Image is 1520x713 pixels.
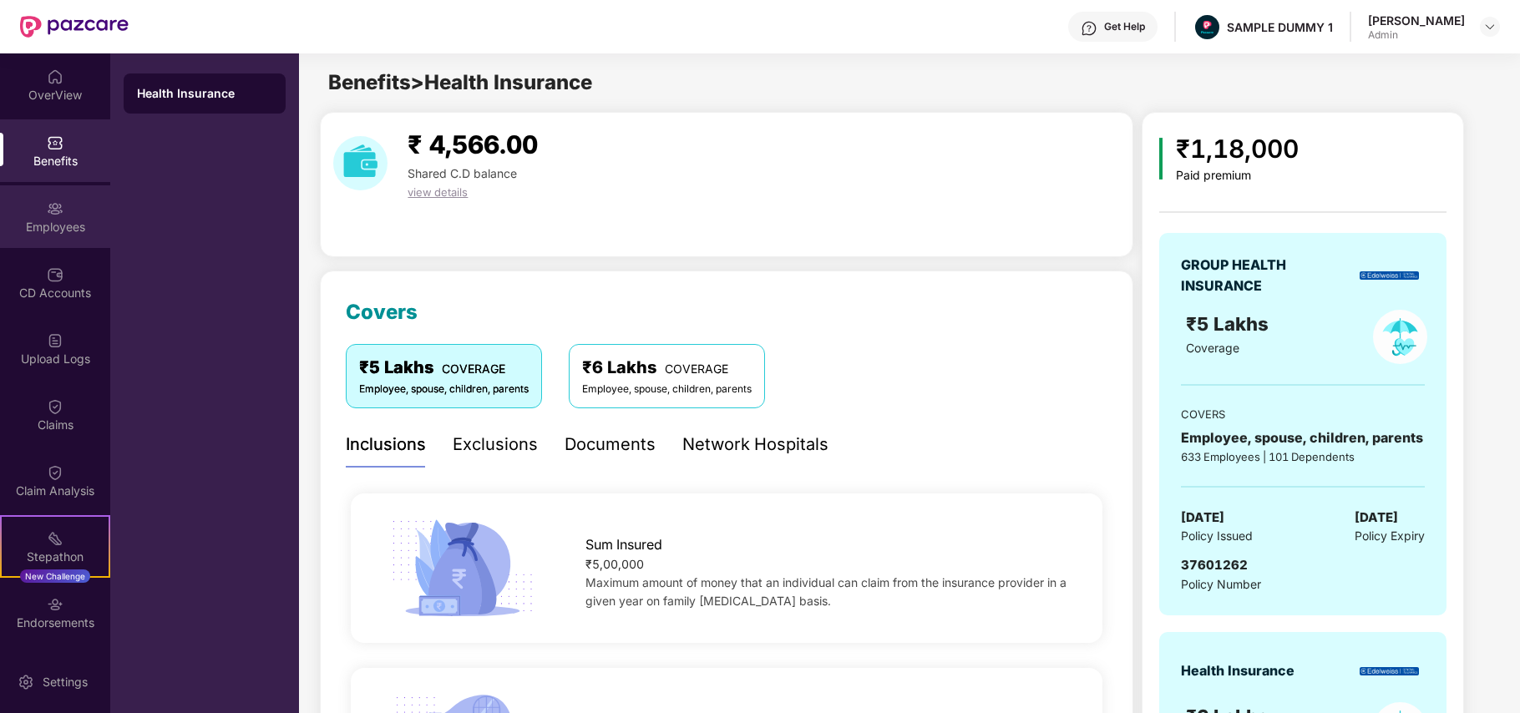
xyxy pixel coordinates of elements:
div: GROUP HEALTH INSURANCE [1181,255,1327,296]
img: svg+xml;base64,PHN2ZyBpZD0iRW1wbG95ZWVzIiB4bWxucz0iaHR0cDovL3d3dy53My5vcmcvMjAwMC9zdmciIHdpZHRoPS... [47,200,63,217]
div: Health Insurance [1181,660,1295,681]
img: svg+xml;base64,PHN2ZyBpZD0iVXBsb2FkX0xvZ3MiIGRhdGEtbmFtZT0iVXBsb2FkIExvZ3MiIHhtbG5zPSJodHRwOi8vd3... [47,332,63,349]
img: icon [385,514,540,622]
div: Get Help [1104,20,1145,33]
span: COVERAGE [442,362,505,376]
img: svg+xml;base64,PHN2ZyBpZD0iQ2xhaW0iIHhtbG5zPSJodHRwOi8vd3d3LnczLm9yZy8yMDAwL3N2ZyIgd2lkdGg9IjIwIi... [47,398,63,415]
div: Employee, spouse, children, parents [359,382,529,397]
img: svg+xml;base64,PHN2ZyBpZD0iQ2xhaW0iIHhtbG5zPSJodHRwOi8vd3d3LnczLm9yZy8yMDAwL3N2ZyIgd2lkdGg9IjIwIi... [47,464,63,481]
img: policyIcon [1373,310,1427,364]
img: svg+xml;base64,PHN2ZyBpZD0iSGVscC0zMngzMiIgeG1sbnM9Imh0dHA6Ly93d3cudzMub3JnLzIwMDAvc3ZnIiB3aWR0aD... [1081,20,1097,37]
img: svg+xml;base64,PHN2ZyBpZD0iQ0RfQWNjb3VudHMiIGRhdGEtbmFtZT0iQ0QgQWNjb3VudHMiIHhtbG5zPSJodHRwOi8vd3... [47,266,63,283]
span: [DATE] [1181,508,1224,528]
img: Pazcare_Alternative_logo-01-01.png [1195,15,1219,39]
span: ₹5 Lakhs [1186,313,1274,335]
img: icon [1159,138,1163,180]
span: Shared C.D balance [408,166,517,180]
div: Settings [38,674,93,690]
span: Policy Issued [1181,527,1253,545]
span: Policy Expiry [1355,527,1425,545]
img: New Pazcare Logo [20,16,129,38]
div: 633 Employees | 101 Dependents [1181,448,1425,465]
img: insurerLogo [1360,667,1419,676]
div: Exclusions [453,432,538,458]
img: svg+xml;base64,PHN2ZyBpZD0iU2V0dGluZy0yMHgyMCIgeG1sbnM9Imh0dHA6Ly93d3cudzMub3JnLzIwMDAvc3ZnIiB3aW... [18,674,34,690]
div: ₹6 Lakhs [582,355,752,381]
div: Employee, spouse, children, parents [1181,427,1425,448]
span: ₹ 4,566.00 [408,129,538,159]
span: Maximum amount of money that an individual can claim from the insurance provider in a given year ... [585,575,1067,608]
div: Documents [565,432,656,458]
div: [PERSON_NAME] [1368,13,1465,28]
div: COVERS [1181,406,1425,422]
div: Inclusions [346,432,426,458]
img: svg+xml;base64,PHN2ZyBpZD0iSG9tZSIgeG1sbnM9Imh0dHA6Ly93d3cudzMub3JnLzIwMDAvc3ZnIiB3aWR0aD0iMjAiIG... [47,68,63,85]
span: Sum Insured [585,534,662,555]
span: Benefits > Health Insurance [328,70,592,94]
span: 37601262 [1181,557,1248,573]
div: Health Insurance [137,85,272,102]
div: Paid premium [1176,169,1299,183]
div: Network Hospitals [682,432,828,458]
span: Covers [346,300,418,324]
span: [DATE] [1355,508,1398,528]
div: ₹5,00,000 [585,555,1068,574]
span: COVERAGE [665,362,728,376]
div: Stepathon [2,549,109,565]
img: download [333,136,388,190]
span: Policy Number [1181,577,1261,591]
img: insurerLogo [1360,271,1419,281]
span: view details [408,185,468,199]
div: SAMPLE DUMMY 1 [1227,19,1333,35]
img: svg+xml;base64,PHN2ZyBpZD0iQmVuZWZpdHMiIHhtbG5zPSJodHRwOi8vd3d3LnczLm9yZy8yMDAwL3N2ZyIgd2lkdGg9Ij... [47,134,63,151]
div: ₹5 Lakhs [359,355,529,381]
div: New Challenge [20,569,90,583]
div: Admin [1368,28,1465,42]
img: svg+xml;base64,PHN2ZyBpZD0iRW5kb3JzZW1lbnRzIiB4bWxucz0iaHR0cDovL3d3dy53My5vcmcvMjAwMC9zdmciIHdpZH... [47,596,63,613]
div: ₹1,18,000 [1176,129,1299,169]
div: Employee, spouse, children, parents [582,382,752,397]
img: svg+xml;base64,PHN2ZyB4bWxucz0iaHR0cDovL3d3dy53My5vcmcvMjAwMC9zdmciIHdpZHRoPSIyMSIgaGVpZ2h0PSIyMC... [47,530,63,547]
img: svg+xml;base64,PHN2ZyBpZD0iRHJvcGRvd24tMzJ4MzIiIHhtbG5zPSJodHRwOi8vd3d3LnczLm9yZy8yMDAwL3N2ZyIgd2... [1483,20,1497,33]
span: Coverage [1186,341,1239,355]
